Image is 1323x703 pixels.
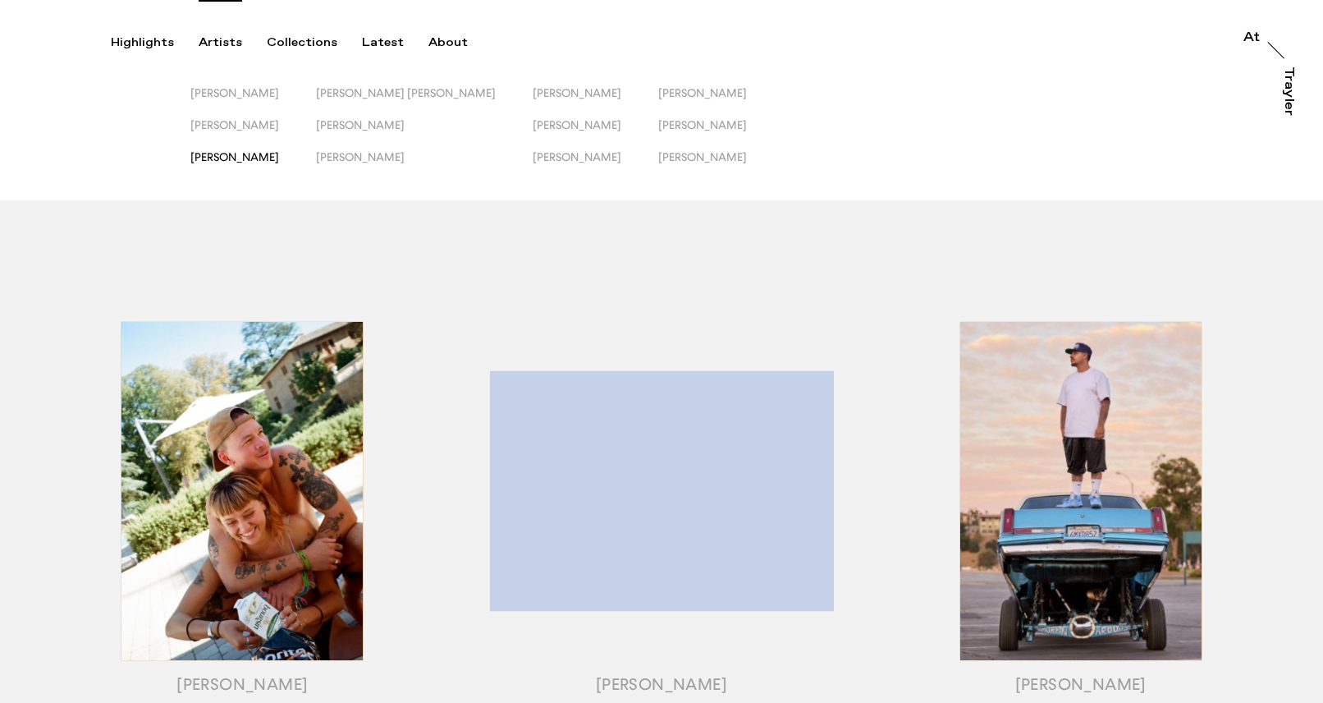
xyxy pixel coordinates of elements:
[316,118,405,131] span: [PERSON_NAME]
[190,118,279,131] span: [PERSON_NAME]
[267,35,362,50] button: Collections
[1243,31,1260,48] a: At
[316,118,533,150] button: [PERSON_NAME]
[362,35,404,50] div: Latest
[199,35,242,50] div: Artists
[190,86,279,99] span: [PERSON_NAME]
[533,118,621,131] span: [PERSON_NAME]
[658,150,747,163] span: [PERSON_NAME]
[190,86,316,118] button: [PERSON_NAME]
[362,35,428,50] button: Latest
[316,86,533,118] button: [PERSON_NAME] [PERSON_NAME]
[316,150,533,182] button: [PERSON_NAME]
[658,86,784,118] button: [PERSON_NAME]
[111,35,199,50] button: Highlights
[533,150,658,182] button: [PERSON_NAME]
[1279,67,1295,134] a: Trayler
[533,86,658,118] button: [PERSON_NAME]
[190,118,316,150] button: [PERSON_NAME]
[428,35,492,50] button: About
[658,150,784,182] button: [PERSON_NAME]
[111,35,174,50] div: Highlights
[199,35,267,50] button: Artists
[316,86,496,99] span: [PERSON_NAME] [PERSON_NAME]
[1282,67,1295,116] div: Trayler
[533,86,621,99] span: [PERSON_NAME]
[190,150,316,182] button: [PERSON_NAME]
[267,35,337,50] div: Collections
[658,118,747,131] span: [PERSON_NAME]
[658,118,784,150] button: [PERSON_NAME]
[533,150,621,163] span: [PERSON_NAME]
[533,118,658,150] button: [PERSON_NAME]
[658,86,747,99] span: [PERSON_NAME]
[190,150,279,163] span: [PERSON_NAME]
[428,35,468,50] div: About
[316,150,405,163] span: [PERSON_NAME]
